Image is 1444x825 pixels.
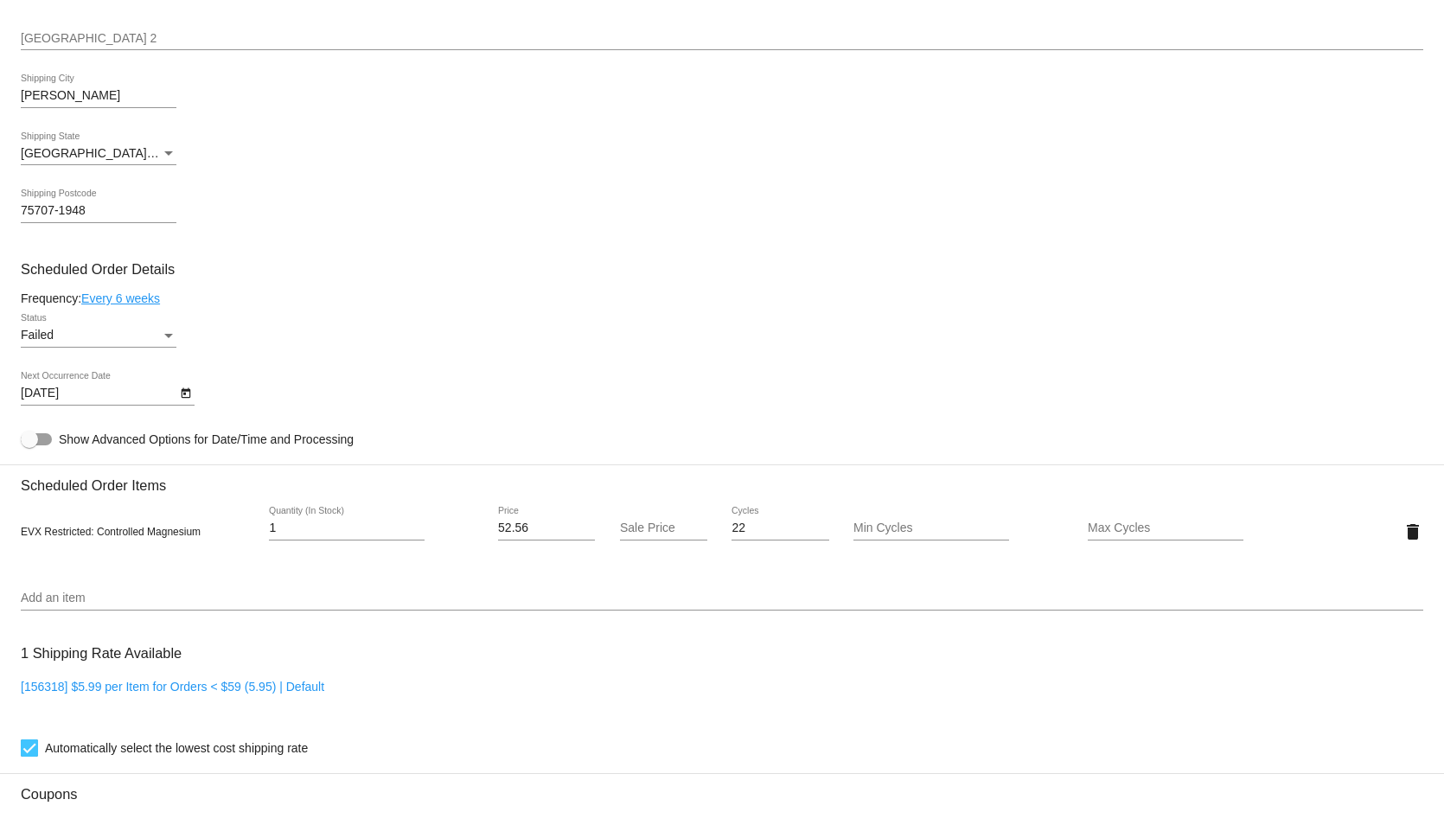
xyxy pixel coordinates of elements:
input: Min Cycles [853,521,1009,535]
mat-select: Status [21,329,176,342]
mat-select: Shipping State [21,147,176,161]
input: Max Cycles [1088,521,1243,535]
h3: Scheduled Order Details [21,261,1423,278]
div: Frequency: [21,291,1423,305]
h3: 1 Shipping Rate Available [21,635,182,672]
input: Add an item [21,592,1423,605]
h3: Scheduled Order Items [21,464,1423,494]
input: Sale Price [620,521,707,535]
a: Every 6 weeks [81,291,160,305]
input: Shipping Postcode [21,204,176,218]
button: Open calendar [176,383,195,401]
input: Shipping Street 2 [21,32,1423,46]
span: EVX Restricted: Controlled Magnesium [21,526,201,538]
input: Shipping City [21,89,176,103]
h3: Coupons [21,773,1423,803]
mat-icon: delete [1402,521,1423,542]
input: Next Occurrence Date [21,387,176,400]
input: Quantity (In Stock) [269,521,425,535]
input: Cycles [732,521,828,535]
input: Price [498,521,595,535]
span: Automatically select the lowest cost shipping rate [45,738,308,758]
a: [156318] $5.99 per Item for Orders < $59 (5.95) | Default [21,680,324,694]
span: Show Advanced Options for Date/Time and Processing [59,431,354,448]
span: Failed [21,328,54,342]
span: [GEOGRAPHIC_DATA] | [US_STATE] [21,146,224,160]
